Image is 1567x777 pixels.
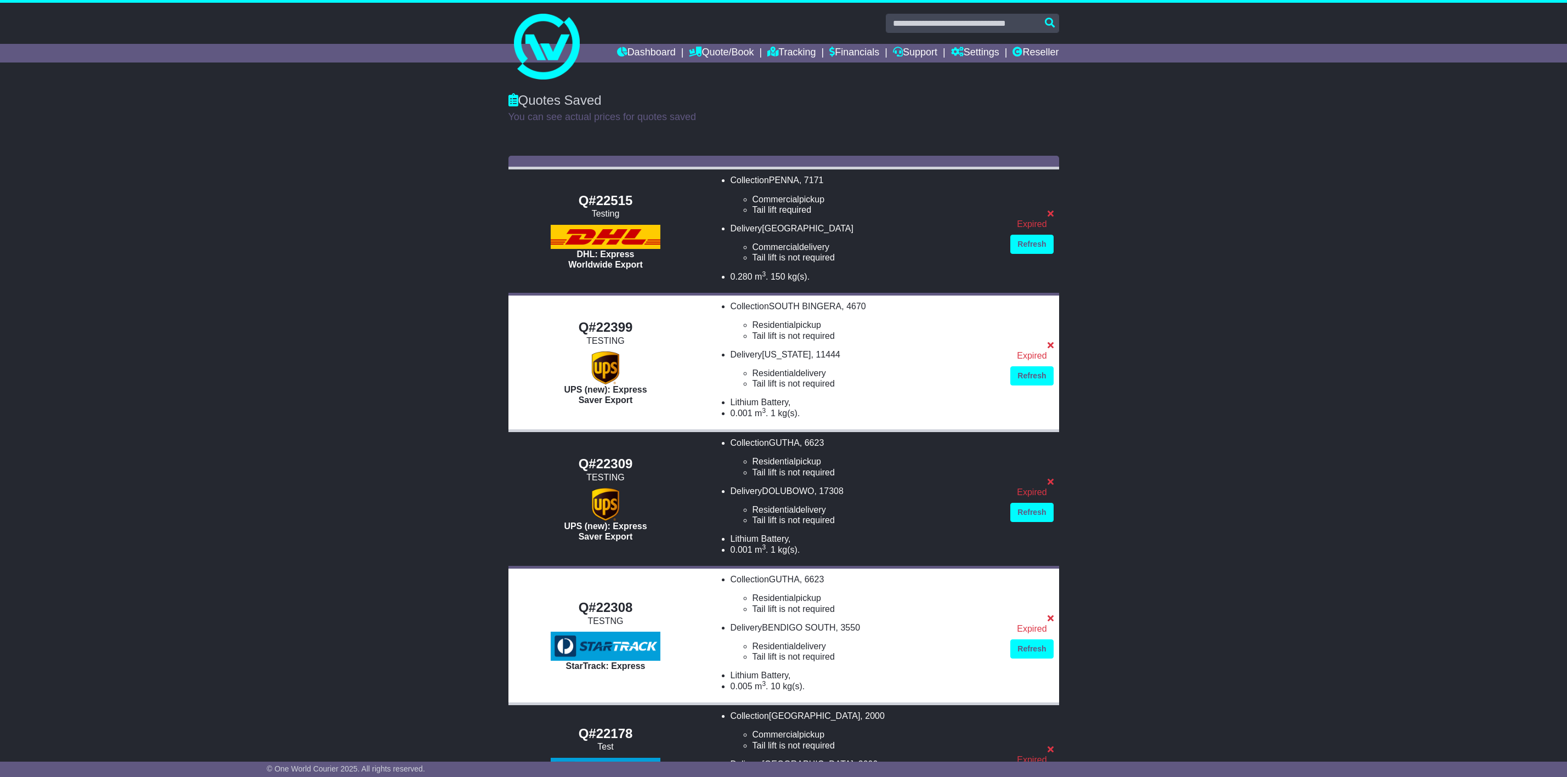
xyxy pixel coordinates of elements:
[829,44,879,63] a: Financials
[508,93,1059,109] div: Quotes Saved
[753,641,1000,651] li: delivery
[753,740,1000,751] li: Tail lift is not required
[753,504,1000,515] li: delivery
[814,486,843,496] span: , 17308
[769,302,841,311] span: SOUTH BINGERA
[514,208,698,219] div: Testing
[788,272,810,281] span: kg(s).
[1010,219,1053,229] div: Expired
[753,729,1000,740] li: pickup
[731,574,1000,614] li: Collection
[951,44,999,63] a: Settings
[731,409,753,418] span: 0.001
[753,515,1000,525] li: Tail lift is not required
[800,575,824,584] span: , 6623
[1010,755,1053,765] div: Expired
[753,457,796,466] span: Residential
[755,272,768,281] span: m .
[551,225,660,249] img: DHL: Express Worldwide Export
[514,741,698,752] div: Test
[799,175,823,185] span: , 7171
[841,302,865,311] span: , 4670
[769,438,800,447] span: GUTHA
[753,456,1000,467] li: pickup
[731,397,1000,407] div: Lithium Battery,
[1012,44,1059,63] a: Reseller
[860,711,884,721] span: , 2000
[731,711,1000,751] li: Collection
[514,320,698,336] div: Q#22399
[753,368,1000,378] li: delivery
[731,175,1000,215] li: Collection
[1010,623,1053,634] div: Expired
[771,409,776,418] span: 1
[767,44,816,63] a: Tracking
[893,44,937,63] a: Support
[753,593,796,603] span: Residential
[836,623,860,632] span: , 3550
[753,642,796,651] span: Residential
[514,616,698,626] div: TESTNG
[731,272,753,281] span: 0.280
[731,223,1000,263] li: Delivery
[762,270,766,278] sup: 3
[762,350,811,359] span: [US_STATE]
[689,44,754,63] a: Quote/Book
[753,505,796,514] span: Residential
[731,486,1000,526] li: Delivery
[783,682,805,691] span: kg(s).
[1010,487,1053,497] div: Expired
[811,350,840,359] span: , 11444
[514,193,698,209] div: Q#22515
[753,467,1000,478] li: Tail lift is not required
[551,632,660,661] img: StarTrack: Express
[800,438,824,447] span: , 6623
[564,385,647,405] span: UPS (new): Express Saver Export
[592,351,619,384] img: UPS (new): Express Saver Export
[731,670,1000,680] div: Lithium Battery,
[731,682,753,691] span: 0.005
[753,593,1000,603] li: pickup
[1010,639,1053,659] a: Refresh
[514,726,698,742] div: Q#22178
[731,545,753,554] span: 0.001
[753,194,1000,205] li: pickup
[753,651,1000,662] li: Tail lift is not required
[753,195,799,204] span: Commercial
[508,111,1059,123] p: You can see actual prices for quotes saved
[753,320,796,330] span: Residential
[771,272,785,281] span: 150
[1010,350,1053,361] div: Expired
[769,711,861,721] span: [GEOGRAPHIC_DATA]
[514,600,698,616] div: Q#22308
[769,575,800,584] span: GUTHA
[514,472,698,483] div: TESTING
[753,205,1000,215] li: Tail lift required
[731,622,1000,662] li: Delivery
[769,175,799,185] span: PENNA
[753,331,1000,341] li: Tail lift is not required
[731,349,1000,389] li: Delivery
[617,44,676,63] a: Dashboard
[755,409,768,418] span: m .
[1010,235,1053,254] a: Refresh
[568,249,643,269] span: DHL: Express Worldwide Export
[853,759,878,769] span: , 3000
[267,764,425,773] span: © One World Courier 2025. All rights reserved.
[753,378,1000,389] li: Tail lift is not required
[762,486,814,496] span: DOLUBOWO
[753,242,1000,252] li: delivery
[762,680,766,688] sup: 3
[1010,366,1053,385] a: Refresh
[755,545,768,554] span: m .
[778,545,800,554] span: kg(s).
[762,224,853,233] span: [GEOGRAPHIC_DATA]
[753,604,1000,614] li: Tail lift is not required
[592,488,619,521] img: UPS (new): Express Saver Export
[731,438,1000,478] li: Collection
[755,682,768,691] span: m .
[762,759,853,769] span: [GEOGRAPHIC_DATA]
[762,623,835,632] span: BENDIGO SOUTH
[762,543,766,551] sup: 3
[1010,503,1053,522] a: Refresh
